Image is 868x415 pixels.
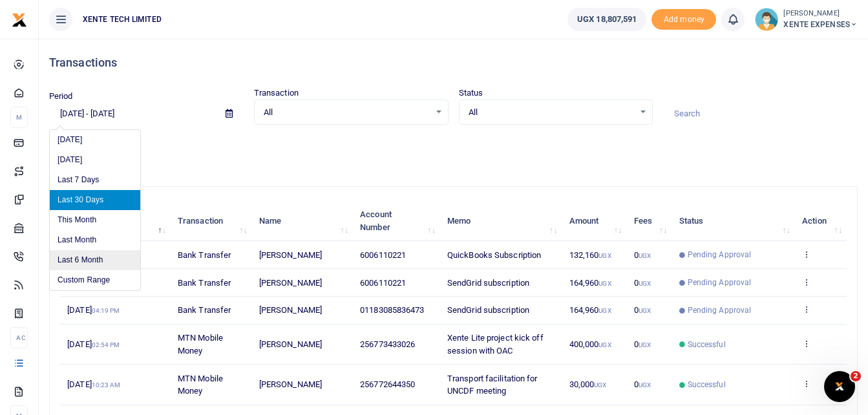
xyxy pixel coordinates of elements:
a: Add money [651,14,716,23]
th: Amount: activate to sort column ascending [562,201,626,241]
span: Pending Approval [688,249,752,261]
th: Status: activate to sort column ascending [672,201,795,241]
span: SendGrid subscription [447,305,529,315]
span: Successful [688,379,726,390]
h4: Transactions [49,56,858,70]
small: 10:23 AM [92,381,121,388]
span: [PERSON_NAME] [259,305,322,315]
small: UGX [639,307,651,314]
span: SendGrid subscription [447,278,529,288]
a: logo-small logo-large logo-large [12,14,27,24]
li: [DATE] [50,130,140,150]
span: Add money [651,9,716,30]
span: Pending Approval [688,304,752,316]
span: MTN Mobile Money [178,333,223,356]
span: 2 [851,371,861,381]
p: Download [49,140,858,154]
span: 6006110221 [360,278,406,288]
iframe: Intercom live chat [824,371,855,402]
span: 0 [634,379,651,389]
small: 02:54 PM [92,341,120,348]
th: Fees: activate to sort column ascending [626,201,672,241]
img: logo-small [12,12,27,28]
li: Toup your wallet [651,9,716,30]
span: 164,960 [569,305,611,315]
span: XENTE EXPENSES [783,19,858,30]
span: Bank Transfer [178,305,231,315]
span: [PERSON_NAME] [259,379,322,389]
th: Account Number: activate to sort column ascending [353,201,440,241]
li: Ac [10,327,28,348]
label: Status [459,87,483,100]
li: Last 7 Days [50,170,140,190]
span: 01183085836473 [360,305,424,315]
a: profile-user [PERSON_NAME] XENTE EXPENSES [755,8,858,31]
span: 0 [634,278,651,288]
span: 256772644350 [360,379,415,389]
small: UGX [639,381,651,388]
img: profile-user [755,8,778,31]
small: UGX [639,280,651,287]
span: 6006110221 [360,250,406,260]
span: 0 [634,339,651,349]
span: [PERSON_NAME] [259,278,322,288]
li: Last Month [50,230,140,250]
small: 04:19 PM [92,307,120,314]
th: Transaction: activate to sort column ascending [171,201,252,241]
span: 164,960 [569,278,611,288]
input: select period [49,103,215,125]
small: UGX [639,341,651,348]
small: UGX [594,381,606,388]
a: UGX 18,807,591 [567,8,646,31]
span: [PERSON_NAME] [259,250,322,260]
li: Wallet ballance [562,8,651,31]
span: QuickBooks Subscription [447,250,541,260]
th: Memo: activate to sort column ascending [440,201,562,241]
li: Last 6 Month [50,250,140,270]
span: Successful [688,339,726,350]
label: Transaction [254,87,299,100]
li: Custom Range [50,270,140,290]
span: [PERSON_NAME] [259,339,322,349]
span: Bank Transfer [178,278,231,288]
li: M [10,107,28,128]
span: Pending Approval [688,277,752,288]
li: [DATE] [50,150,140,170]
span: 0 [634,250,651,260]
small: UGX [598,307,611,314]
li: Last 30 Days [50,190,140,210]
span: 0 [634,305,651,315]
span: [DATE] [67,339,120,349]
small: UGX [598,341,611,348]
span: 132,160 [569,250,611,260]
span: [DATE] [67,379,120,389]
span: 400,000 [569,339,611,349]
span: XENTE TECH LIMITED [78,14,167,25]
label: Period [49,90,73,103]
small: [PERSON_NAME] [783,8,858,19]
span: 30,000 [569,379,607,389]
span: All [469,106,635,119]
th: Action: activate to sort column ascending [795,201,847,241]
span: [DATE] [67,305,120,315]
span: 256773433026 [360,339,415,349]
span: UGX 18,807,591 [577,13,637,26]
span: Transport facilitation for UNCDF meeting [447,374,538,396]
small: UGX [639,252,651,259]
small: UGX [598,252,611,259]
span: All [264,106,430,119]
th: Name: activate to sort column ascending [252,201,353,241]
li: This Month [50,210,140,230]
span: Bank Transfer [178,250,231,260]
small: UGX [598,280,611,287]
input: Search [663,103,858,125]
span: Xente Lite project kick off session with OAC [447,333,544,356]
span: MTN Mobile Money [178,374,223,396]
